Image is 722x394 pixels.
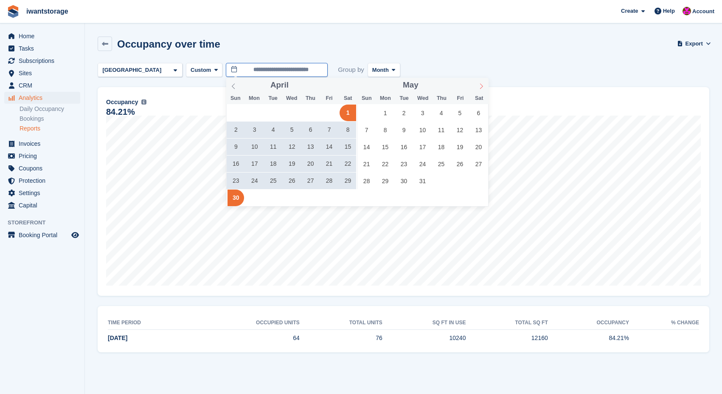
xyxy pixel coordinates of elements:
[23,4,72,18] a: iwantstorage
[340,173,356,189] span: April 29, 2023
[358,122,375,138] span: May 7, 2023
[377,173,393,189] span: May 29, 2023
[302,173,319,189] span: April 27, 2023
[245,96,264,101] span: Mon
[433,122,449,138] span: May 11, 2023
[621,7,638,15] span: Create
[228,122,244,138] span: April 2, 2023
[108,316,191,330] th: Time period
[246,139,263,155] span: April 10, 2023
[340,139,356,155] span: April 15, 2023
[470,122,487,138] span: May 13, 2023
[4,199,80,211] a: menu
[382,316,466,330] th: Sq ft in use
[20,115,80,123] a: Bookings
[101,66,165,74] div: [GEOGRAPHIC_DATA]
[358,156,375,172] span: May 21, 2023
[19,150,70,162] span: Pricing
[663,7,675,15] span: Help
[452,156,468,172] span: May 26, 2023
[396,156,412,172] span: May 23, 2023
[377,122,393,138] span: May 8, 2023
[20,105,80,113] a: Daily Occupancy
[414,173,431,189] span: May 31, 2023
[284,156,300,172] span: April 19, 2023
[396,139,412,155] span: May 16, 2023
[432,96,451,101] span: Thu
[228,139,244,155] span: April 9, 2023
[466,316,548,330] th: Total sq ft
[377,156,393,172] span: May 22, 2023
[4,55,80,67] a: menu
[4,92,80,104] a: menu
[376,96,395,101] span: Mon
[368,63,400,77] button: Month
[433,139,449,155] span: May 18, 2023
[265,173,281,189] span: April 25, 2023
[413,96,432,101] span: Wed
[470,156,487,172] span: May 27, 2023
[679,37,709,51] button: Export
[228,173,244,189] span: April 23, 2023
[433,105,449,121] span: May 4, 2023
[191,329,300,347] td: 64
[683,7,691,15] img: Jonathan
[19,67,70,79] span: Sites
[321,173,337,189] span: April 28, 2023
[470,96,489,101] span: Sat
[470,139,487,155] span: May 20, 2023
[265,139,281,155] span: April 11, 2023
[186,63,222,77] button: Custom
[452,122,468,138] span: May 12, 2023
[321,156,337,172] span: April 21, 2023
[4,138,80,150] a: menu
[300,329,382,347] td: 76
[246,156,263,172] span: April 17, 2023
[4,187,80,199] a: menu
[396,173,412,189] span: May 30, 2023
[548,316,629,330] th: Occupancy
[358,173,375,189] span: May 28, 2023
[300,316,382,330] th: Total units
[302,122,319,138] span: April 6, 2023
[191,316,300,330] th: Occupied units
[191,66,211,74] span: Custom
[302,139,319,155] span: April 13, 2023
[414,105,431,121] span: May 3, 2023
[452,105,468,121] span: May 5, 2023
[4,150,80,162] a: menu
[4,229,80,241] a: menu
[302,156,319,172] span: April 20, 2023
[106,108,135,116] div: 84.21%
[226,96,245,101] span: Sun
[284,173,300,189] span: April 26, 2023
[320,96,339,101] span: Fri
[4,43,80,54] a: menu
[19,138,70,150] span: Invoices
[377,139,393,155] span: May 15, 2023
[20,125,80,133] a: Reports
[419,81,445,90] input: Year
[284,139,300,155] span: April 12, 2023
[629,316,699,330] th: % change
[321,122,337,138] span: April 7, 2023
[19,229,70,241] span: Booking Portal
[4,79,80,91] a: menu
[396,105,412,121] span: May 2, 2023
[339,96,357,101] span: Sat
[7,5,20,18] img: stora-icon-8386f47178a22dfd0bd8f6a31ec36ba5ce8667c1dd55bd0f319d3a0aa187defe.svg
[470,105,487,121] span: May 6, 2023
[228,190,244,206] span: April 30, 2023
[264,96,282,101] span: Tue
[395,96,413,101] span: Tue
[685,40,703,48] span: Export
[358,139,375,155] span: May 14, 2023
[284,122,300,138] span: April 5, 2023
[8,218,84,227] span: Storefront
[246,122,263,138] span: April 3, 2023
[141,99,146,105] img: icon-info-grey-7440780725fd019a000dd9b08b2336e03edf1995a4989e88bcd33f0948082b44.svg
[403,81,419,89] span: May
[414,139,431,155] span: May 17, 2023
[338,63,364,77] span: Group by
[19,199,70,211] span: Capital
